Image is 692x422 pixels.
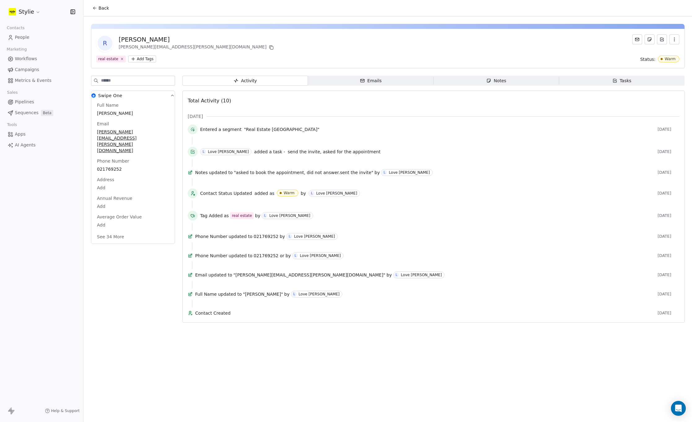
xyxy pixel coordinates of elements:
[45,408,80,413] a: Help & Support
[97,203,169,209] span: Add
[7,7,42,17] button: Stylie
[5,129,78,139] a: Apps
[195,310,655,316] span: Contact Created
[658,127,679,132] span: [DATE]
[98,92,122,99] span: Swipe One
[299,292,339,296] div: Love [PERSON_NAME]
[195,169,208,176] span: Notes
[658,253,679,258] span: [DATE]
[96,195,134,201] span: Annual Revenue
[255,190,274,196] span: added as
[374,169,380,176] span: by
[98,56,118,62] div: real estate
[658,311,679,316] span: [DATE]
[4,45,29,54] span: Marketing
[640,56,655,62] span: Status:
[300,254,341,258] div: Love [PERSON_NAME]
[5,97,78,107] a: Pipelines
[264,213,266,218] div: L
[188,98,231,104] span: Total Activity (10)
[5,75,78,86] a: Metrics & Events
[295,253,296,258] div: L
[5,108,78,118] a: SequencesBeta
[15,110,38,116] span: Sequences
[99,5,109,11] span: Back
[96,102,120,108] span: Full Name
[5,32,78,43] a: People
[658,234,679,239] span: [DATE]
[200,213,223,219] span: Tag Added
[188,113,203,119] span: [DATE]
[301,190,306,196] span: by
[288,149,381,154] span: send the invite, asked for the appointment
[208,272,232,278] span: updated to
[41,110,53,116] span: Beta
[209,169,233,176] span: updated to
[195,233,227,240] span: Phone Number
[294,234,335,239] div: Love [PERSON_NAME]
[119,44,275,51] div: [PERSON_NAME][EMAIL_ADDRESS][PERSON_NAME][DOMAIN_NAME]
[98,36,112,51] span: R
[387,272,392,278] span: by
[200,126,242,132] span: Entered a segment
[195,291,217,297] span: Full Name
[284,191,295,195] div: Warm
[401,273,442,277] div: Love [PERSON_NAME]
[243,291,283,297] span: "[PERSON_NAME]"
[5,54,78,64] a: Workflows
[232,213,252,218] div: real estate
[97,166,169,172] span: 021769252
[658,292,679,297] span: [DATE]
[9,8,16,16] img: stylie-square-yellow.svg
[200,190,252,196] span: Contact Status Updated
[97,129,169,154] span: [PERSON_NAME][EMAIL_ADDRESS][PERSON_NAME][DOMAIN_NAME]
[316,191,357,195] div: Love [PERSON_NAME]
[612,78,632,84] div: Tasks
[5,65,78,75] a: Campaigns
[96,177,116,183] span: Address
[97,110,169,116] span: [PERSON_NAME]
[255,213,260,219] span: by
[218,291,242,297] span: updated to
[15,77,51,84] span: Metrics & Events
[96,121,110,127] span: Email
[15,131,26,137] span: Apps
[383,170,385,175] div: L
[89,2,113,14] button: Back
[269,213,310,218] div: Love [PERSON_NAME]
[293,292,295,297] div: L
[234,272,385,278] span: "[PERSON_NAME][EMAIL_ADDRESS][PERSON_NAME][DOMAIN_NAME]"
[96,158,130,164] span: Phone Number
[51,408,80,413] span: Help & Support
[284,291,290,297] span: by
[254,253,284,259] span: 021769252 or
[19,8,34,16] span: Stylie
[15,99,34,105] span: Pipelines
[208,150,249,154] div: Love [PERSON_NAME]
[254,233,278,240] span: 021769252
[91,91,175,102] button: Swipe OneSwipe One
[665,57,676,61] div: Warm
[658,272,679,277] span: [DATE]
[128,56,156,62] button: Add Tags
[658,149,679,154] span: [DATE]
[229,233,252,240] span: updated to
[15,34,29,41] span: People
[4,23,27,33] span: Contacts
[288,148,381,155] a: send the invite, asked for the appointment
[658,170,679,175] span: [DATE]
[91,102,175,244] div: Swipe OneSwipe One
[96,214,143,220] span: Average Order Value
[119,35,275,44] div: [PERSON_NAME]
[93,231,128,242] button: See 34 More
[658,213,679,218] span: [DATE]
[396,272,397,277] div: L
[15,66,39,73] span: Campaigns
[311,191,313,196] div: L
[280,233,285,240] span: by
[203,149,204,154] div: L
[4,120,20,129] span: Tools
[286,253,291,259] span: by
[234,169,373,176] span: "asked to book the appointment, did not answer.sent the invite"
[658,191,679,196] span: [DATE]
